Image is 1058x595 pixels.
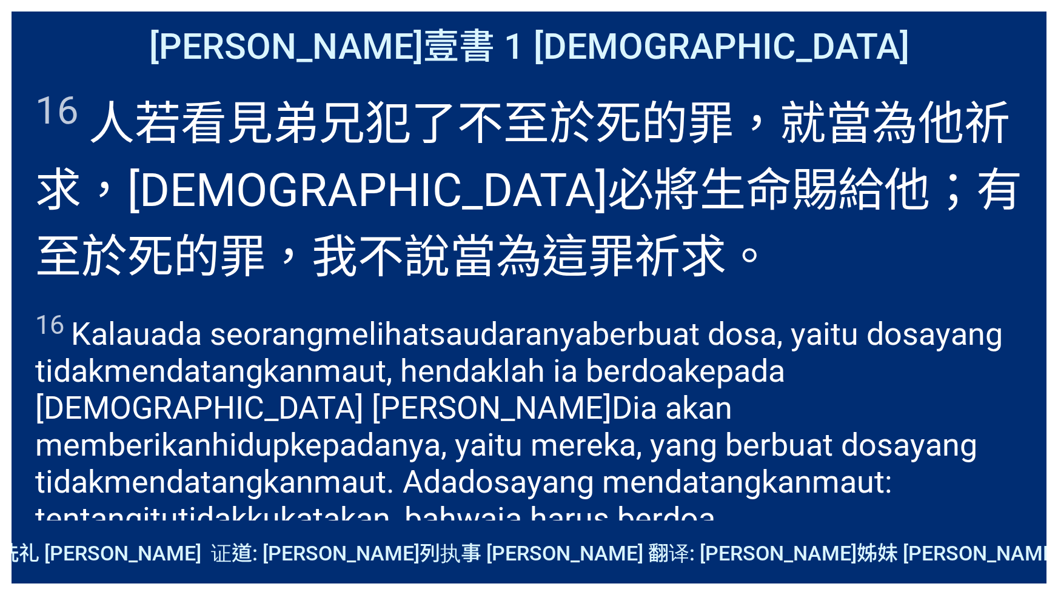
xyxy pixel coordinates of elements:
wg4012: 這罪祈求 [542,230,772,284]
wg1437: ada seorang [35,316,1003,537]
wg264: , yaitu dosa [35,316,1003,537]
wg264: yang tidak [35,427,977,537]
wg154: kepada [DEMOGRAPHIC_DATA] [PERSON_NAME] [35,353,977,537]
span: [PERSON_NAME]壹書 1 [DEMOGRAPHIC_DATA] [149,18,909,69]
wg80: 犯了 [35,96,1022,284]
wg1492: saudaranya [35,316,1003,537]
wg4314: maut [35,464,892,537]
wg4314: 死 [35,96,1022,284]
wg846: berbuat dosa [35,316,1003,537]
wg154: ，[DEMOGRAPHIC_DATA]必將生命 [35,163,1022,284]
wg2443: ia harus berdoa [497,500,724,537]
wg266: ，我不 [266,230,772,284]
wg1492: 弟兄 [35,96,1022,284]
wg3756: kukatakan [247,500,724,537]
wg1565: tidak [178,500,724,537]
wg2065: . [715,500,724,537]
span: Kalau [35,310,1022,537]
wg2288: . Ada [35,464,892,537]
sup: 16 [35,88,79,133]
wg1510: dosa [35,464,892,537]
wg3361: 至於 [35,96,1022,284]
wg2222: kepadanya [35,427,977,537]
wg3756: 說 [404,230,772,284]
wg2532: Dia akan memberikan [35,390,977,537]
wg5100: 若 [35,96,1022,284]
wg2288: : tentang [35,464,892,537]
wg3361: mendatangkan [35,353,977,537]
wg3004: , bahwa [390,500,724,537]
wg2288: 的罪 [35,96,1022,284]
wg1437: 看見 [35,96,1022,284]
wg2288: , hendaklah ia berdoa [35,353,977,537]
wg266: yang mendatangkan [35,464,892,537]
wg2076: 至於 [35,230,772,284]
wg266: ，就當為他祈求 [35,96,1022,284]
wg3004: 當為 [450,230,772,284]
wg264: 不 [35,96,1022,284]
wg266: yang tidak [35,316,1003,537]
wg4012: itu [142,500,724,537]
span: 人 [35,86,1022,286]
wg2065: 。 [726,230,772,284]
wg3361: mendatangkan [35,464,892,537]
wg1325: hidup [35,427,977,537]
sup: 16 [35,310,64,341]
wg5100: melihat [35,316,1003,537]
wg4314: maut [35,353,977,537]
wg846: , yaitu mereka, yang berbuat dosa [35,427,977,537]
wg2288: 的罪 [173,230,772,284]
wg4314: 死 [127,230,772,284]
